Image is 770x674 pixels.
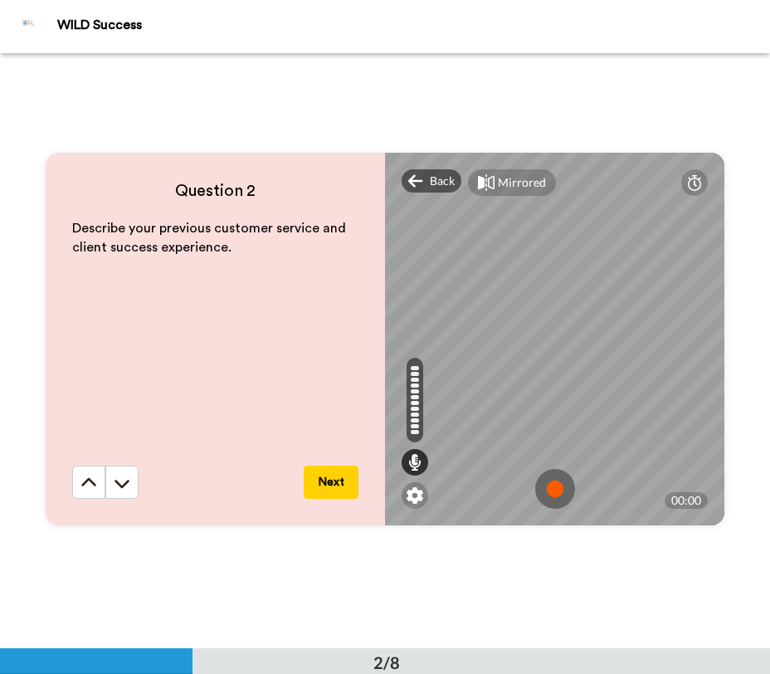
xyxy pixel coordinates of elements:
h4: Question 2 [72,179,358,203]
div: 2/8 [347,651,426,674]
button: Next [304,466,358,499]
div: Mirrored [498,174,546,191]
img: Profile Image [9,7,49,46]
div: 00:00 [665,492,708,509]
div: Back [402,169,461,193]
span: Describe your previous customer service and client success experience. [72,222,349,254]
img: ic_record_start.svg [535,469,575,509]
img: ic_gear.svg [407,487,423,504]
span: Back [430,173,455,189]
div: WILD Success [57,17,769,33]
